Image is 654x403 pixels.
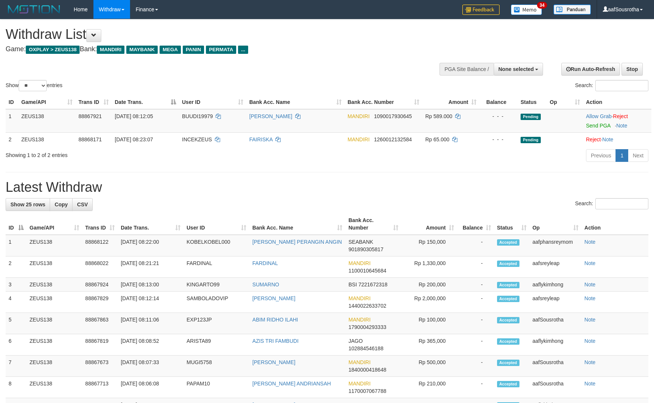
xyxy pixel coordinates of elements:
span: Accepted [497,338,519,345]
span: 34 [537,2,547,9]
td: Rp 500,000 [401,356,457,377]
td: 88868022 [82,256,118,278]
th: User ID: activate to sort column ascending [179,95,246,109]
td: ZEUS138 [27,334,82,356]
span: MANDIRI [348,317,370,323]
td: aafphansreymom [530,235,581,256]
span: Copy 102884546188 to clipboard [348,345,383,351]
span: Copy 1840000418648 to clipboard [348,367,386,373]
td: ZEUS138 [27,278,82,292]
td: 88867924 [82,278,118,292]
td: [DATE] 08:21:21 [118,256,183,278]
a: SUMARNO [252,282,279,287]
td: FARDINAL [183,256,249,278]
td: 8 [6,377,27,398]
td: KINGARTO99 [183,278,249,292]
a: FAIRISKA [249,136,272,142]
td: aafSousrotha [530,377,581,398]
span: · [586,113,613,119]
td: aaflykimhong [530,334,581,356]
a: FARDINAL [252,260,278,266]
img: Feedback.jpg [462,4,500,15]
td: ZEUS138 [18,109,75,133]
a: Note [584,295,596,301]
td: aafsreyleap [530,256,581,278]
td: 2 [6,132,18,146]
td: [DATE] 08:06:08 [118,377,183,398]
span: Copy 1440022633702 to clipboard [348,303,386,309]
td: Rp 1,330,000 [401,256,457,278]
a: [PERSON_NAME] [252,359,295,365]
th: Date Trans.: activate to sort column ascending [118,213,183,235]
h1: Latest Withdraw [6,180,648,195]
a: Note [584,260,596,266]
td: 88867829 [82,292,118,313]
span: Copy 1170007067788 to clipboard [348,388,386,394]
td: aaflykimhong [530,278,581,292]
a: Reject [586,136,601,142]
td: [DATE] 08:12:14 [118,292,183,313]
span: 88868171 [78,136,102,142]
h1: Withdraw List [6,27,429,42]
th: Amount: activate to sort column ascending [401,213,457,235]
span: JAGO [348,338,363,344]
td: 4 [6,292,27,313]
span: Copy 7221672318 to clipboard [358,282,388,287]
span: MANDIRI [348,295,370,301]
div: - - - [482,136,515,143]
th: Status: activate to sort column ascending [494,213,530,235]
th: Op: activate to sort column ascending [530,213,581,235]
span: Copy 1090017930645 to clipboard [374,113,412,119]
a: 1 [616,149,628,162]
label: Show entries [6,80,62,91]
td: aafSousrotha [530,313,581,334]
a: Note [584,239,596,245]
a: Note [584,381,596,387]
span: Accepted [497,360,519,366]
th: User ID: activate to sort column ascending [183,213,249,235]
a: Note [584,359,596,365]
td: PAPAM10 [183,377,249,398]
td: [DATE] 08:08:52 [118,334,183,356]
a: Run Auto-Refresh [561,63,620,76]
th: Bank Acc. Name: activate to sort column ascending [249,213,345,235]
td: · [583,109,651,133]
a: Copy [50,198,73,211]
span: MANDIRI [348,260,370,266]
span: MANDIRI [348,136,370,142]
td: ARISTA89 [183,334,249,356]
td: aafSousrotha [530,356,581,377]
td: EXP123JP [183,313,249,334]
th: Trans ID: activate to sort column ascending [75,95,112,109]
td: - [457,334,494,356]
th: Status [518,95,547,109]
td: · [583,132,651,146]
img: MOTION_logo.png [6,4,62,15]
a: Note [584,317,596,323]
th: Date Trans.: activate to sort column descending [112,95,179,109]
input: Search: [595,80,648,91]
td: 88868122 [82,235,118,256]
span: OXPLAY > ZEUS138 [26,46,80,54]
span: Accepted [497,381,519,387]
a: Allow Grab [586,113,611,119]
img: panduan.png [553,4,591,15]
th: Game/API: activate to sort column ascending [27,213,82,235]
span: MANDIRI [348,359,370,365]
span: CSV [77,201,88,207]
span: Rp 589.000 [425,113,452,119]
th: Bank Acc. Number: activate to sort column ascending [345,95,422,109]
td: ZEUS138 [27,356,82,377]
span: Pending [521,114,541,120]
td: Rp 150,000 [401,235,457,256]
span: PERMATA [206,46,236,54]
h4: Game: Bank: [6,46,429,53]
span: MEGA [160,46,181,54]
td: ZEUS138 [27,235,82,256]
a: [PERSON_NAME] PERANGIN ANGIN [252,239,342,245]
span: ... [238,46,248,54]
span: Show 25 rows [10,201,45,207]
td: ZEUS138 [27,313,82,334]
span: Accepted [497,317,519,323]
th: Bank Acc. Number: activate to sort column ascending [345,213,401,235]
